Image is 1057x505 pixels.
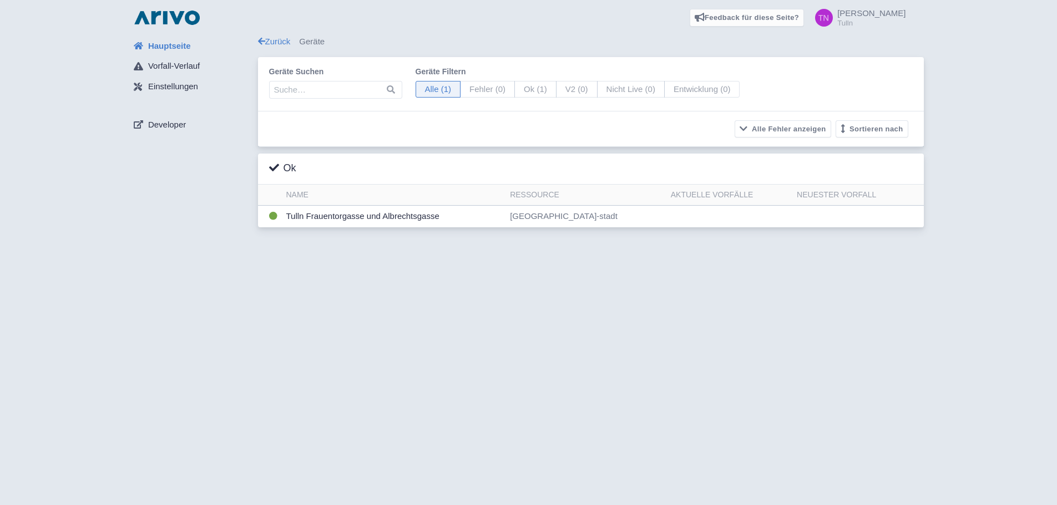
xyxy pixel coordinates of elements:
a: Feedback für diese Seite? [690,9,805,27]
td: Tulln Frauentorgasse und Albrechtsgasse [282,206,506,227]
a: Zurück [258,37,291,46]
span: [PERSON_NAME] [837,8,906,18]
span: V2 (0) [556,81,598,98]
span: Entwicklung (0) [664,81,740,98]
th: Name [282,185,506,206]
button: Alle Fehler anzeigen [735,120,831,137]
td: [GEOGRAPHIC_DATA]-stadt [505,206,666,227]
h3: Ok [269,162,296,175]
a: [PERSON_NAME] Tulln [808,9,906,27]
a: Einstellungen [125,76,258,98]
span: Fehler (0) [460,81,515,98]
div: Geräte [258,35,924,48]
img: logo [132,9,203,27]
a: Developer [125,114,258,135]
input: Suche… [269,81,402,99]
a: Vorfall-Verlauf [125,56,258,77]
span: Alle (1) [416,81,461,98]
span: Hauptseite [148,40,191,53]
button: Sortieren nach [836,120,908,137]
span: Einstellungen [148,80,198,93]
th: Ressource [505,185,666,206]
span: Ok (1) [514,81,557,98]
a: Hauptseite [125,35,258,57]
label: Geräte suchen [269,66,402,78]
span: Nicht Live (0) [597,81,665,98]
span: Vorfall-Verlauf [148,60,200,73]
span: Developer [148,119,186,131]
small: Tulln [837,19,906,27]
th: Neuester Vorfall [792,185,923,206]
th: Aktuelle Vorfälle [666,185,792,206]
label: Geräte filtern [416,66,740,78]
